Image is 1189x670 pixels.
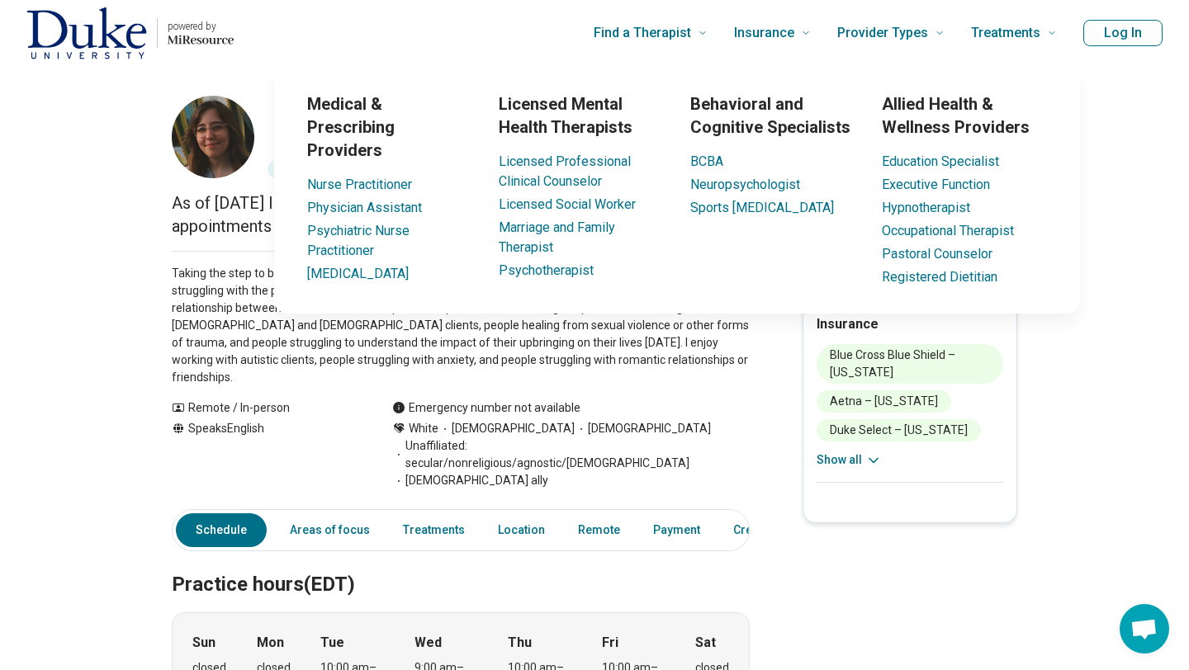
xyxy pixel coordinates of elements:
button: Log In [1083,20,1163,46]
a: Treatments [393,513,475,547]
button: Show all [817,451,882,469]
a: Licensed Professional Clinical Counselor [499,153,631,189]
a: Remote [568,513,630,547]
a: Hypnotherapist [882,200,970,215]
li: Duke Select – [US_STATE] [817,419,981,441]
span: Provider Types [837,21,928,45]
a: Neuropsychologist [690,177,800,192]
div: Speaks English [172,420,359,489]
span: [DEMOGRAPHIC_DATA] ally [392,472,548,489]
p: Taking the step to begin therapy is a courageous choice, one that most of us take when we find ou... [172,265,750,386]
a: Psychiatric Nurse Practitioner [307,223,410,258]
a: Credentials [723,513,806,547]
h2: Insurance [817,314,1003,334]
div: Emergency number not available [392,399,580,417]
strong: Tue [320,633,344,653]
h3: Behavioral and Cognitive Specialists [690,92,855,139]
a: Location [488,513,555,547]
a: Registered Dietitian [882,269,997,285]
h3: Licensed Mental Health Therapists [499,92,664,139]
a: Nurse Practitioner [307,177,412,192]
a: Licensed Social Worker [499,196,636,212]
div: Remote / In-person [172,399,359,417]
a: Marriage and Family Therapist [499,219,615,255]
span: Find a Therapist [594,21,691,45]
h3: Allied Health & Wellness Providers [882,92,1047,139]
span: Treatments [971,21,1040,45]
span: Unaffiliated: secular/nonreligious/agnostic/[DEMOGRAPHIC_DATA] [392,437,750,472]
strong: Mon [257,633,284,653]
a: Executive Function [882,177,990,192]
strong: Wed [414,633,442,653]
a: [MEDICAL_DATA] [307,266,409,281]
a: BCBA [690,153,723,169]
img: Frances Beroset, Licensed Clinical Social Worker Associate (LCSWA) [172,96,254,178]
a: Home page [26,7,234,59]
strong: Sun [192,633,216,653]
a: Schedule [176,513,267,547]
strong: Thu [508,633,532,653]
a: Pastoral Counselor [882,246,992,262]
h3: Medical & Prescribing Providers [307,92,472,162]
a: Occupational Therapist [882,223,1014,238]
li: Aetna – [US_STATE] [817,390,951,413]
p: As of [DATE] I am accepting new clients! I offer telehealth and in-person appointments and I welc... [172,191,750,238]
span: White [409,420,438,437]
strong: Sat [695,633,716,653]
div: Provider Types [175,66,1179,314]
li: Blue Cross Blue Shield – [US_STATE] [817,344,1003,384]
span: [DEMOGRAPHIC_DATA] [575,420,711,437]
span: Insurance [734,21,794,45]
a: Education Specialist [882,153,999,169]
a: Payment [643,513,710,547]
h2: Practice hours (EDT) [172,531,750,599]
a: Psychotherapist [499,262,594,278]
p: powered by [168,20,234,33]
a: Areas of focus [280,513,380,547]
a: Sports [MEDICAL_DATA] [690,200,834,215]
strong: Fri [602,633,618,653]
span: [DEMOGRAPHIC_DATA] [438,420,575,437]
a: Physician Assistant [307,200,422,215]
div: Open chat [1120,604,1169,653]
